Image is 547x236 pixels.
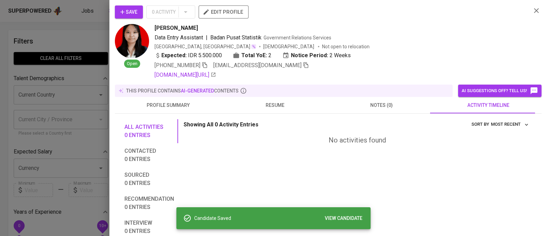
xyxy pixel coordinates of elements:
span: Most Recent [491,121,529,128]
b: Expected: [161,51,187,60]
span: Interview 0 entries [124,219,174,235]
span: [PERSON_NAME] [155,24,198,32]
b: Total YoE: [241,51,267,60]
span: resume [226,101,324,110]
span: AI suggestions off? Tell us! [462,87,538,95]
span: Recommendation 0 entries [124,195,174,211]
span: Sourced 0 entries [124,171,174,187]
span: | [206,34,208,42]
img: 6b8072f23634d2c8e2186daab83e71e7.jpg [115,24,149,58]
span: 2 [268,51,271,60]
span: edit profile [204,8,243,16]
span: [DEMOGRAPHIC_DATA] [263,43,315,50]
span: [PHONE_NUMBER] [155,62,200,69]
span: [EMAIL_ADDRESS][DOMAIN_NAME] [213,62,302,69]
span: notes (0) [332,101,431,110]
span: Open [124,61,140,67]
b: Notice Period: [291,51,328,60]
span: Government Relations Services [264,35,331,40]
span: AI-generated [181,88,214,94]
span: activity timeline [439,101,537,110]
span: All activities 0 entries [124,123,174,139]
div: No activities found [184,135,531,145]
p: this profile contains contents [126,87,239,94]
div: Candidate Saved [194,212,365,225]
span: VIEW CANDIDATE [325,214,362,223]
a: [DOMAIN_NAME][URL] [155,71,216,79]
p: Not open to relocation [322,43,370,50]
button: edit profile [199,5,249,18]
a: edit profile [199,9,249,14]
span: profile summary [119,101,217,110]
div: IDR 5.500.000 [155,51,222,60]
span: sort by [471,122,489,127]
div: [GEOGRAPHIC_DATA], [GEOGRAPHIC_DATA] [155,43,256,50]
button: sort by [489,119,531,130]
span: Badan Pusat Statistik [210,34,262,41]
span: Contacted 0 entries [124,147,174,163]
p: Showing All 0 Activity Entries [184,121,258,129]
img: magic_wand.svg [251,44,256,49]
div: 2 Weeks [282,51,351,60]
span: Data Entry Assistant [155,34,203,41]
button: Save [115,5,143,18]
button: AI suggestions off? Tell us! [458,85,542,97]
span: Save [120,8,137,16]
